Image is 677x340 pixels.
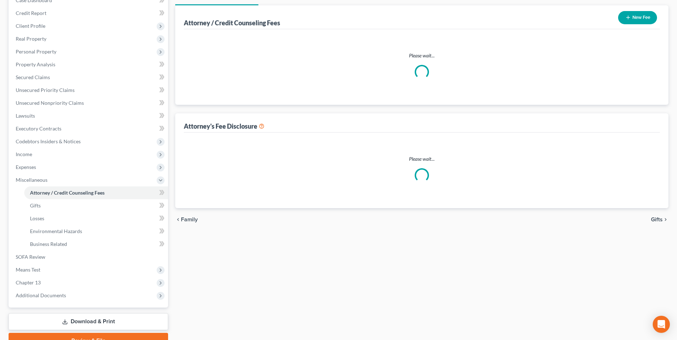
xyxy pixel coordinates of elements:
[10,97,168,109] a: Unsecured Nonpriority Claims
[10,7,168,20] a: Credit Report
[24,199,168,212] a: Gifts
[16,61,55,67] span: Property Analysis
[651,217,668,222] button: Gifts chevron_right
[175,217,181,222] i: chevron_left
[16,267,40,273] span: Means Test
[30,190,105,196] span: Attorney / Credit Counseling Fees
[651,217,663,222] span: Gifts
[16,138,81,144] span: Codebtors Insiders & Notices
[184,122,264,130] div: Attorney's Fee Disclosure
[10,122,168,135] a: Executory Contracts
[16,10,46,16] span: Credit Report
[16,164,36,170] span: Expenses
[24,212,168,225] a: Losses
[16,87,75,93] span: Unsecured Priority Claims
[10,251,168,263] a: SOFA Review
[175,217,198,222] button: chevron_left Family
[16,48,56,55] span: Personal Property
[24,225,168,238] a: Environmental Hazards
[30,228,82,234] span: Environmental Hazards
[30,241,67,247] span: Business Related
[10,58,168,71] a: Property Analysis
[663,217,668,222] i: chevron_right
[10,109,168,122] a: Lawsuits
[16,151,32,157] span: Income
[16,113,35,119] span: Lawsuits
[184,19,280,27] div: Attorney / Credit Counseling Fees
[24,186,168,199] a: Attorney / Credit Counseling Fees
[30,215,44,221] span: Losses
[16,254,45,260] span: SOFA Review
[9,313,168,330] a: Download & Print
[16,23,45,29] span: Client Profile
[190,52,654,59] p: Please wait...
[16,74,50,80] span: Secured Claims
[10,71,168,84] a: Secured Claims
[16,100,84,106] span: Unsecured Nonpriority Claims
[181,217,198,222] span: Family
[16,177,47,183] span: Miscellaneous
[24,238,168,251] a: Business Related
[16,292,66,298] span: Additional Documents
[16,125,61,132] span: Executory Contracts
[190,155,654,163] p: Please wait...
[30,202,41,208] span: Gifts
[653,316,670,333] div: Open Intercom Messenger
[10,84,168,97] a: Unsecured Priority Claims
[16,279,41,285] span: Chapter 13
[16,36,46,42] span: Real Property
[618,11,657,24] button: New Fee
